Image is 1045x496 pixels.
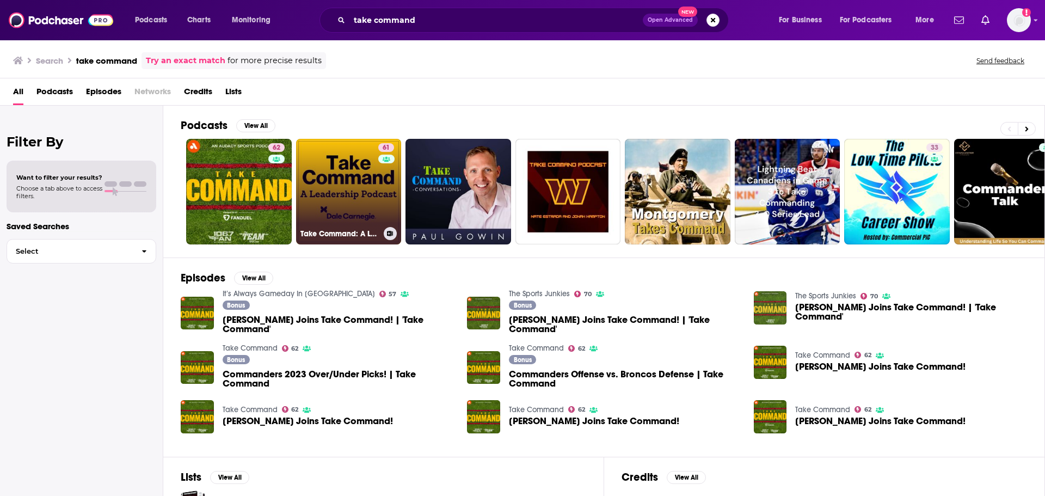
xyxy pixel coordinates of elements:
[181,351,214,384] img: Commanders 2023 Over/Under Picks! | Take Command
[855,352,871,358] a: 62
[181,297,214,330] img: Sal Capaccio Joins Take Command! | 'Take Command'
[860,293,878,299] a: 70
[187,13,211,28] span: Charts
[184,83,212,105] a: Credits
[509,405,564,414] a: Take Command
[236,119,275,132] button: View All
[225,83,242,105] span: Lists
[779,13,822,28] span: For Business
[76,56,137,66] h3: take command
[268,143,285,152] a: 62
[622,470,706,484] a: CreditsView All
[622,470,658,484] h2: Credits
[389,292,396,297] span: 57
[1007,8,1031,32] button: Show profile menu
[908,11,948,29] button: open menu
[13,83,23,105] a: All
[223,289,375,298] a: It’s Always Gameday In Buffalo
[291,346,298,351] span: 62
[296,139,402,244] a: 61Take Command: A Leadership Podcast
[509,289,570,298] a: The Sports Junkies
[844,139,950,244] a: 33
[36,83,73,105] a: Podcasts
[223,315,454,334] span: [PERSON_NAME] Joins Take Command! | 'Take Command'
[795,417,966,426] span: [PERSON_NAME] Joins Take Command!
[833,11,908,29] button: open menu
[9,10,113,30] img: Podchaser - Follow, Share and Rate Podcasts
[509,417,679,426] a: Dyami Brown Joins Take Command!
[234,272,273,285] button: View All
[181,119,228,132] h2: Podcasts
[578,346,585,351] span: 62
[578,407,585,412] span: 62
[467,400,500,433] a: Dyami Brown Joins Take Command!
[273,143,280,154] span: 62
[181,119,275,132] a: PodcastsView All
[223,370,454,388] a: Commanders 2023 Over/Under Picks! | Take Command
[870,294,878,299] span: 70
[282,406,299,413] a: 62
[467,297,500,330] img: Jayden Daniels Joins Take Command! | 'Take Command'
[509,344,564,353] a: Take Command
[383,143,390,154] span: 61
[127,11,181,29] button: open menu
[181,271,225,285] h2: Episodes
[227,357,245,363] span: Bonus
[134,83,171,105] span: Networks
[181,271,273,285] a: EpisodesView All
[379,291,397,297] a: 57
[754,400,787,433] a: Mark Schlereth Joins Take Command!
[210,471,249,484] button: View All
[568,345,585,352] a: 62
[795,351,850,360] a: Take Command
[754,346,787,379] img: Jayden Daniels Joins Take Command!
[223,344,278,353] a: Take Command
[931,143,938,154] span: 33
[146,54,225,67] a: Try an exact match
[514,302,532,309] span: Bonus
[926,143,943,152] a: 33
[584,292,592,297] span: 70
[795,417,966,426] a: Mark Schlereth Joins Take Command!
[568,406,585,413] a: 62
[950,11,968,29] a: Show notifications dropdown
[135,13,167,28] span: Podcasts
[509,370,741,388] a: Commanders Offense vs. Broncos Defense | Take Command
[180,11,217,29] a: Charts
[678,7,698,17] span: New
[7,248,133,255] span: Select
[224,11,285,29] button: open menu
[86,83,121,105] a: Episodes
[1007,8,1031,32] span: Logged in as shannnon_white
[1022,8,1031,17] svg: Add a profile image
[232,13,271,28] span: Monitoring
[795,362,966,371] a: Jayden Daniels Joins Take Command!
[186,139,292,244] a: 62
[16,185,102,200] span: Choose a tab above to access filters.
[467,351,500,384] img: Commanders Offense vs. Broncos Defense | Take Command
[514,357,532,363] span: Bonus
[223,417,393,426] a: Zach Ertz Joins Take Command!
[574,291,592,297] a: 70
[509,315,741,334] span: [PERSON_NAME] Joins Take Command! | 'Take Command'
[1007,8,1031,32] img: User Profile
[181,470,201,484] h2: Lists
[667,471,706,484] button: View All
[840,13,892,28] span: For Podcasters
[16,174,102,181] span: Want to filter your results?
[864,407,871,412] span: 62
[973,56,1028,65] button: Send feedback
[228,54,322,67] span: for more precise results
[181,400,214,433] img: Zach Ertz Joins Take Command!
[223,405,278,414] a: Take Command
